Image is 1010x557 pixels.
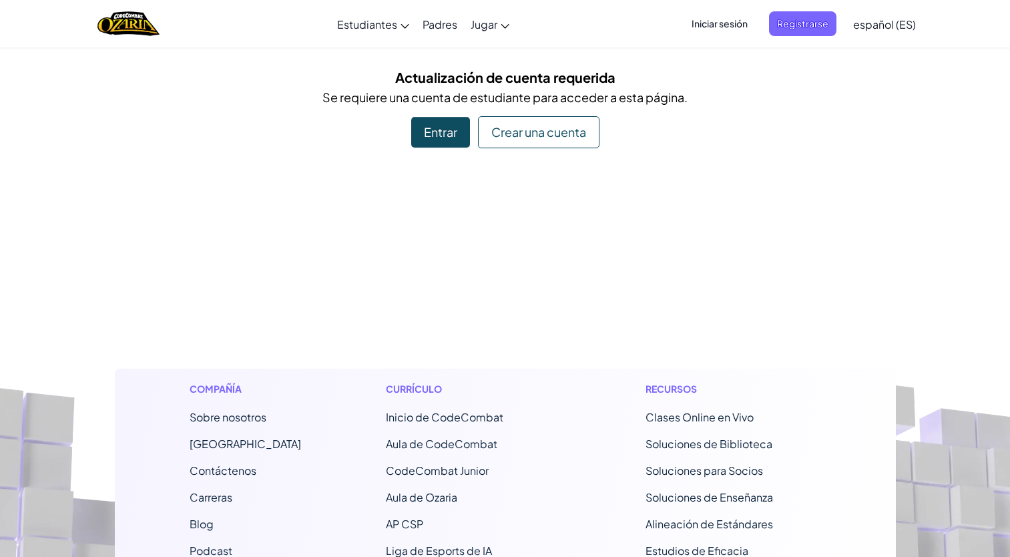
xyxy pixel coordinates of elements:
a: Blog [190,517,214,531]
a: español (ES) [846,6,923,42]
h1: Currículo [386,382,561,396]
a: AP CSP [386,517,423,531]
p: Se requiere una cuenta de estudiante para acceder a esta página. [125,87,886,107]
h1: Recursos [646,382,821,396]
h5: Actualización de cuenta requerida [125,67,886,87]
a: Estudiantes [330,6,416,42]
a: Carreras [190,490,232,504]
button: Registrarse [769,11,836,36]
span: Estudiantes [337,17,397,31]
a: Ozaria by CodeCombat logo [97,10,160,37]
span: español (ES) [853,17,916,31]
a: Clases Online en Vivo [646,410,754,424]
a: CodeCombat Junior [386,463,489,478]
a: Soluciones de Enseñanza [646,490,773,504]
a: [GEOGRAPHIC_DATA] [190,437,301,451]
span: Inicio de CodeCombat [386,410,503,424]
div: Entrar [411,117,470,148]
a: Soluciones para Socios [646,463,763,478]
button: Iniciar sesión [684,11,756,36]
span: Jugar [471,17,497,31]
a: Aula de Ozaria [386,490,457,504]
a: Padres [416,6,464,42]
img: Home [97,10,160,37]
a: Jugar [464,6,516,42]
a: Sobre nosotros [190,410,266,424]
span: Contáctenos [190,463,256,478]
a: Aula de CodeCombat [386,437,497,451]
a: Soluciones de Biblioteca [646,437,772,451]
a: Alineación de Estándares [646,517,773,531]
div: Crear una cuenta [478,116,599,148]
h1: Compañía [190,382,301,396]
